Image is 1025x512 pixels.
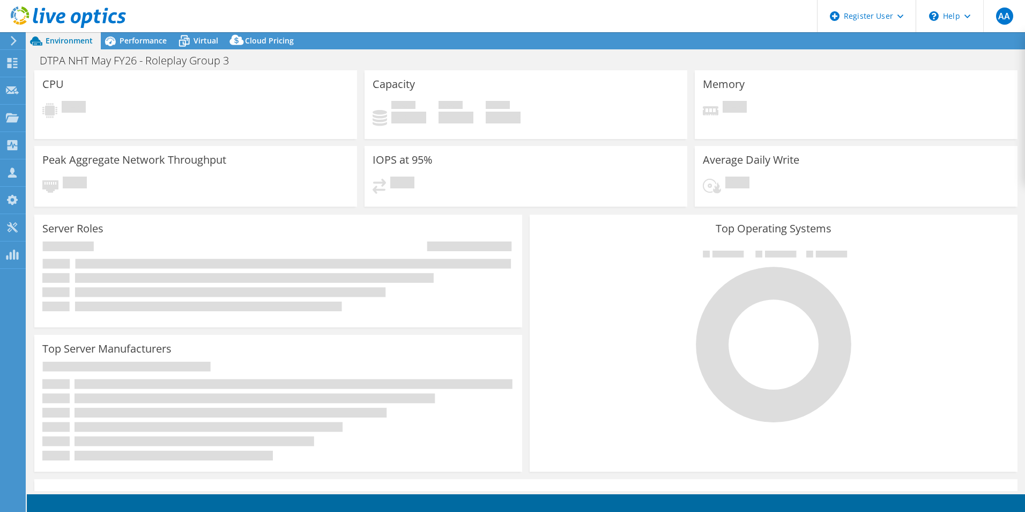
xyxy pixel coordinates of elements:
[42,223,103,235] h3: Server Roles
[120,35,167,46] span: Performance
[486,112,521,123] h4: 0 GiB
[373,154,433,166] h3: IOPS at 95%
[723,101,747,115] span: Pending
[391,112,426,123] h4: 0 GiB
[63,177,87,191] span: Pending
[725,177,749,191] span: Pending
[538,223,1009,235] h3: Top Operating Systems
[42,343,172,355] h3: Top Server Manufacturers
[486,101,510,112] span: Total
[373,78,415,90] h3: Capacity
[42,78,64,90] h3: CPU
[46,35,93,46] span: Environment
[62,101,86,115] span: Pending
[35,55,246,67] h1: DTPA NHT May FY26 - Roleplay Group 3
[703,78,745,90] h3: Memory
[391,101,415,112] span: Used
[439,101,463,112] span: Free
[439,112,473,123] h4: 0 GiB
[390,177,414,191] span: Pending
[996,8,1013,25] span: AA
[194,35,218,46] span: Virtual
[929,11,939,21] svg: \n
[703,154,799,166] h3: Average Daily Write
[245,35,294,46] span: Cloud Pricing
[42,154,226,166] h3: Peak Aggregate Network Throughput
